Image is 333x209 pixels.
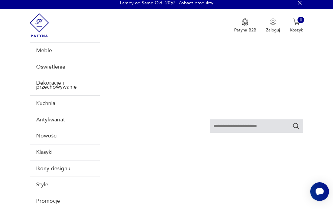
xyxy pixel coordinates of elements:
img: Ikonka użytkownika [270,18,276,25]
button: Zaloguj [266,18,280,33]
p: Koszyk [290,27,303,33]
button: Szukaj [292,122,300,130]
button: 0Koszyk [290,18,303,33]
a: Oświetlenie [30,59,100,75]
a: Style [30,177,100,193]
a: Meble [30,42,100,59]
a: Ikona medaluPatyna B2B [234,18,256,33]
a: Dekoracje i przechowywanie [30,75,100,95]
a: Nowości [30,128,100,144]
div: 0 [297,17,304,23]
iframe: Smartsupp widget button [310,182,329,201]
a: Klasyki [30,144,100,161]
a: Antykwariat [30,112,100,128]
a: Kuchnia [30,95,100,112]
img: Ikona koszyka [293,18,300,25]
img: Patyna - sklep z meblami i dekoracjami vintage [30,9,49,41]
img: Ikona medalu [242,18,249,26]
p: Zaloguj [266,27,280,33]
button: Patyna B2B [234,18,256,33]
a: Ikony designu [30,161,100,177]
p: Patyna B2B [234,27,256,33]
